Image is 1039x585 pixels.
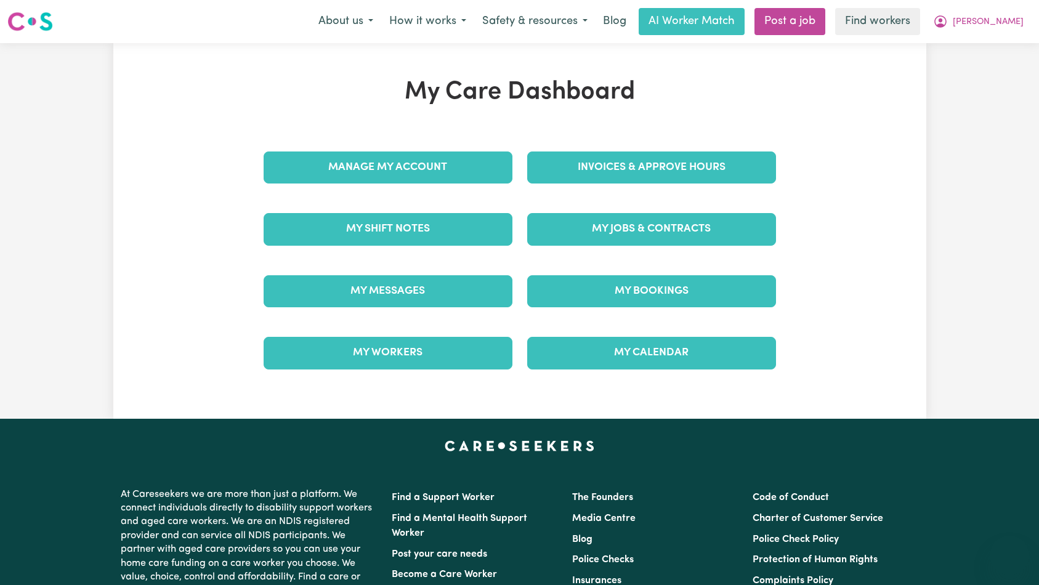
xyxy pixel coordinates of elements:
[572,493,633,502] a: The Founders
[835,8,920,35] a: Find workers
[753,555,878,565] a: Protection of Human Rights
[7,7,53,36] a: Careseekers logo
[392,570,497,579] a: Become a Care Worker
[392,514,527,538] a: Find a Mental Health Support Worker
[474,9,596,34] button: Safety & resources
[256,78,783,107] h1: My Care Dashboard
[753,493,829,502] a: Code of Conduct
[753,535,839,544] a: Police Check Policy
[310,9,381,34] button: About us
[572,555,634,565] a: Police Checks
[596,8,634,35] a: Blog
[925,9,1032,34] button: My Account
[639,8,745,35] a: AI Worker Match
[527,275,776,307] a: My Bookings
[392,493,495,502] a: Find a Support Worker
[7,10,53,33] img: Careseekers logo
[264,151,512,184] a: Manage My Account
[527,151,776,184] a: Invoices & Approve Hours
[990,536,1029,575] iframe: Button to launch messaging window
[445,441,594,451] a: Careseekers home page
[381,9,474,34] button: How it works
[953,15,1024,29] span: [PERSON_NAME]
[572,535,592,544] a: Blog
[572,514,636,523] a: Media Centre
[264,275,512,307] a: My Messages
[392,549,487,559] a: Post your care needs
[264,213,512,245] a: My Shift Notes
[527,213,776,245] a: My Jobs & Contracts
[527,337,776,369] a: My Calendar
[753,514,883,523] a: Charter of Customer Service
[754,8,825,35] a: Post a job
[264,337,512,369] a: My Workers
